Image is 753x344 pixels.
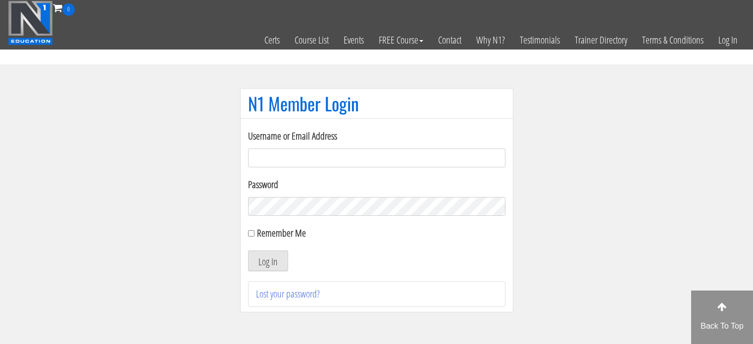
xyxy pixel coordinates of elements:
[8,0,53,45] img: n1-education
[336,16,371,64] a: Events
[257,16,287,64] a: Certs
[53,1,75,14] a: 0
[371,16,431,64] a: FREE Course
[248,129,505,144] label: Username or Email Address
[62,3,75,16] span: 0
[248,250,288,271] button: Log In
[711,16,745,64] a: Log In
[256,287,320,300] a: Lost your password?
[257,226,306,240] label: Remember Me
[287,16,336,64] a: Course List
[567,16,635,64] a: Trainer Directory
[248,94,505,113] h1: N1 Member Login
[635,16,711,64] a: Terms & Conditions
[431,16,469,64] a: Contact
[512,16,567,64] a: Testimonials
[248,177,505,192] label: Password
[469,16,512,64] a: Why N1?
